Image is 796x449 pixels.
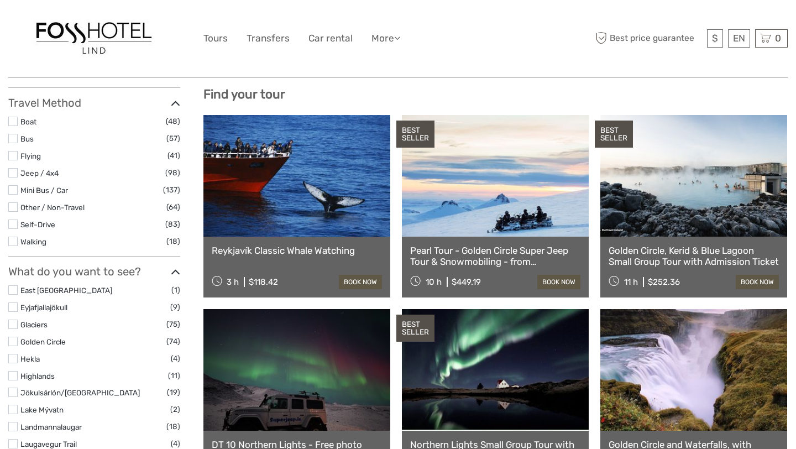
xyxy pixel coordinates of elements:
[166,132,180,145] span: (57)
[20,117,36,126] a: Boat
[33,19,155,58] img: 1558-f877dab1-b831-4070-87d7-0a2017c1294e_logo_big.jpg
[166,335,180,348] span: (74)
[163,184,180,196] span: (137)
[396,121,434,148] div: BEST SELLER
[624,277,638,287] span: 11 h
[167,386,180,399] span: (19)
[773,33,783,44] span: 0
[8,265,180,278] h3: What do you want to see?
[308,30,353,46] a: Car rental
[247,30,290,46] a: Transfers
[15,19,125,28] p: We're away right now. Please check back later!
[20,354,40,363] a: Hekla
[165,218,180,231] span: (83)
[339,275,382,289] a: book now
[165,166,180,179] span: (98)
[166,235,180,248] span: (18)
[212,245,382,256] a: Reykjavík Classic Whale Watching
[20,303,67,312] a: Eyjafjallajökull
[20,372,55,380] a: Highlands
[20,422,82,431] a: Landmannalaugar
[20,186,68,195] a: Mini Bus / Car
[170,301,180,314] span: (9)
[20,237,46,246] a: Walking
[410,245,580,268] a: Pearl Tour - Golden Circle Super Jeep Tour & Snowmobiling - from [GEOGRAPHIC_DATA]
[452,277,481,287] div: $449.19
[20,169,59,177] a: Jeep / 4x4
[166,420,180,433] span: (18)
[20,388,140,397] a: Jökulsárlón/[GEOGRAPHIC_DATA]
[203,87,285,102] b: Find your tour
[227,277,239,287] span: 3 h
[593,29,705,48] span: Best price guarantee
[595,121,633,148] div: BEST SELLER
[167,149,180,162] span: (41)
[171,352,180,365] span: (4)
[371,30,400,46] a: More
[20,203,85,212] a: Other / Non-Travel
[168,369,180,382] span: (11)
[203,30,228,46] a: Tours
[20,337,66,346] a: Golden Circle
[249,277,278,287] div: $118.42
[609,245,779,268] a: Golden Circle, Kerid & Blue Lagoon Small Group Tour with Admission Ticket
[537,275,580,289] a: book now
[171,284,180,296] span: (1)
[20,405,64,414] a: Lake Mývatn
[648,277,680,287] div: $252.36
[170,403,180,416] span: (2)
[20,320,48,329] a: Glaciers
[166,115,180,128] span: (48)
[20,286,112,295] a: East [GEOGRAPHIC_DATA]
[736,275,779,289] a: book now
[8,96,180,109] h3: Travel Method
[426,277,442,287] span: 10 h
[127,17,140,30] button: Open LiveChat chat widget
[20,134,34,143] a: Bus
[166,318,180,331] span: (75)
[20,220,55,229] a: Self-Drive
[20,152,41,160] a: Flying
[396,315,434,342] div: BEST SELLER
[728,29,750,48] div: EN
[20,440,77,448] a: Laugavegur Trail
[712,33,718,44] span: $
[166,201,180,213] span: (64)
